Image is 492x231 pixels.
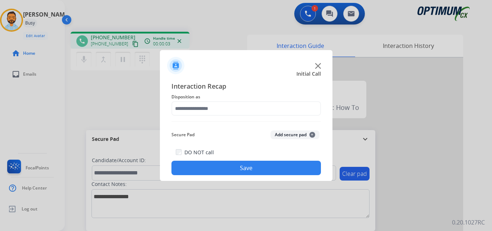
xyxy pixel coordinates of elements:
[296,70,321,77] span: Initial Call
[184,149,214,156] label: DO NOT call
[171,130,194,139] span: Secure Pad
[171,121,321,122] img: contact-recap-line.svg
[270,130,319,139] button: Add secure pad+
[167,57,184,74] img: contactIcon
[309,132,315,138] span: +
[171,161,321,175] button: Save
[171,81,321,93] span: Interaction Recap
[171,93,321,101] span: Disposition as
[452,218,485,227] p: 0.20.1027RC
